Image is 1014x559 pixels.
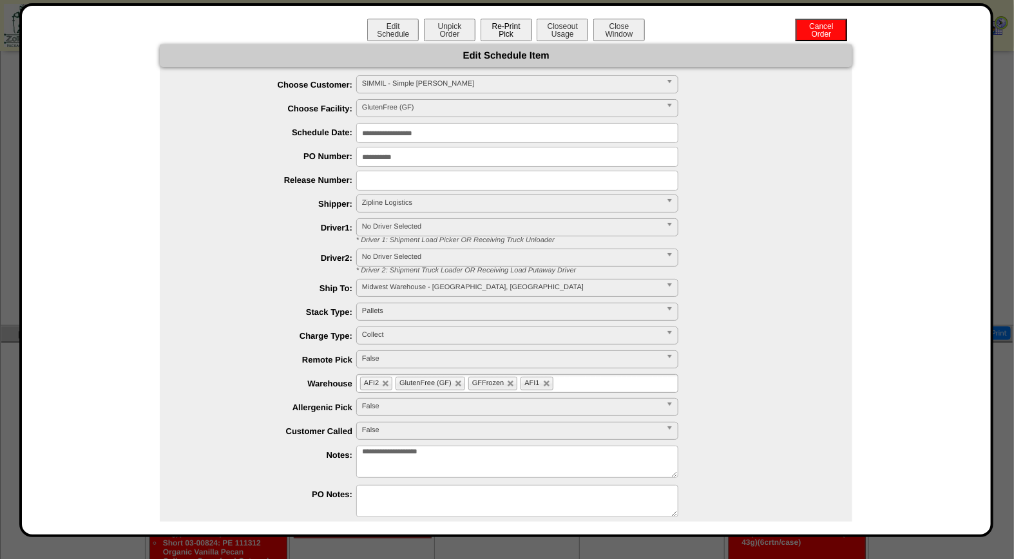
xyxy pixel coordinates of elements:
[186,128,356,137] label: Schedule Date:
[362,422,661,438] span: False
[362,219,661,234] span: No Driver Selected
[362,279,661,295] span: Midwest Warehouse - [GEOGRAPHIC_DATA], [GEOGRAPHIC_DATA]
[186,450,356,460] label: Notes:
[362,249,661,265] span: No Driver Selected
[362,195,661,211] span: Zipline Logistics
[362,327,661,343] span: Collect
[186,426,356,436] label: Customer Called
[186,355,356,365] label: Remote Pick
[186,489,356,499] label: PO Notes:
[362,76,661,91] span: SIMMIL - Simple [PERSON_NAME]
[186,253,356,263] label: Driver2:
[186,307,356,317] label: Stack Type:
[362,399,661,414] span: False
[160,44,852,67] div: Edit Schedule Item
[362,351,661,366] span: False
[186,151,356,161] label: PO Number:
[796,19,847,41] button: CancelOrder
[424,19,475,41] button: UnpickOrder
[186,199,356,209] label: Shipper:
[399,379,452,387] span: GlutenFree (GF)
[367,19,419,41] button: EditSchedule
[524,379,539,387] span: AFI1
[186,331,356,341] label: Charge Type:
[186,80,356,90] label: Choose Customer:
[472,379,504,387] span: GFFrozen
[364,379,379,387] span: AFI2
[186,403,356,412] label: Allergenic Pick
[186,223,356,232] label: Driver1:
[186,104,356,113] label: Choose Facility:
[592,29,646,39] a: CloseWindow
[481,19,532,41] button: Re-PrintPick
[347,267,852,274] div: * Driver 2: Shipment Truck Loader OR Receiving Load Putaway Driver
[347,236,852,244] div: * Driver 1: Shipment Load Picker OR Receiving Truck Unloader
[186,283,356,293] label: Ship To:
[537,19,588,41] button: CloseoutUsage
[186,379,356,388] label: Warehouse
[186,175,356,185] label: Release Number:
[362,100,661,115] span: GlutenFree (GF)
[362,303,661,319] span: Pallets
[593,19,645,41] button: CloseWindow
